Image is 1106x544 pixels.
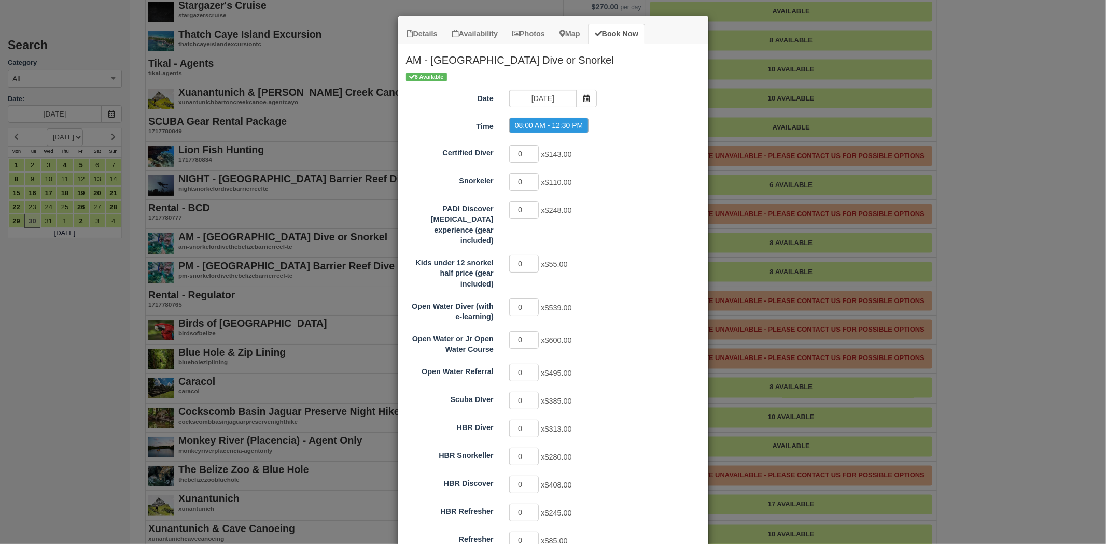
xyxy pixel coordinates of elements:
span: x [541,304,571,312]
span: x [541,453,571,461]
a: Availability [445,24,505,44]
span: x [541,397,571,405]
a: Book Now [588,24,645,44]
input: HBR Diver [509,420,539,437]
label: HBR Snorkeller [398,447,501,461]
input: Open Water or Jr Open Water Course [509,331,539,349]
input: Scuba DIver [509,392,539,409]
input: Open Water Diver (with e-learning) [509,298,539,316]
input: HBR Refresher [509,504,539,521]
span: $55.00 [545,260,568,268]
span: $248.00 [545,206,572,214]
h2: AM - [GEOGRAPHIC_DATA] Dive or Snorkel [398,44,708,71]
span: 8 Available [406,73,447,81]
span: $143.00 [545,150,572,159]
input: HBR Snorkeller [509,448,539,465]
label: HBR Refresher [398,503,501,517]
label: Open Water Referral [398,363,501,377]
span: $539.00 [545,304,572,312]
label: Date [398,90,501,104]
label: Open Water Diver (with e-learning) [398,297,501,322]
span: $245.00 [545,509,572,517]
label: HBR Diver [398,419,501,433]
span: $495.00 [545,369,572,377]
label: PADI Discover Scuba Diving experience (gear included) [398,200,501,246]
span: $280.00 [545,453,572,461]
input: PADI Discover Scuba Diving experience (gear included) [509,201,539,219]
label: Open Water or Jr Open Water Course [398,330,501,355]
label: 08:00 AM - 12:30 PM [509,118,589,133]
a: Photos [506,24,552,44]
span: $600.00 [545,336,572,345]
span: x [541,336,571,345]
a: Map [553,24,587,44]
input: Open Water Referral [509,364,539,381]
label: Snorkeler [398,172,501,187]
span: x [541,260,567,268]
span: x [541,206,571,214]
input: Certified Diver [509,145,539,163]
span: x [541,481,571,489]
span: $110.00 [545,178,572,187]
span: x [541,425,571,433]
span: x [541,150,571,159]
span: x [541,509,571,517]
input: HBR Discover [509,476,539,493]
a: Details [401,24,444,44]
span: $313.00 [545,425,572,433]
label: Kids under 12 snorkel half price (gear included) [398,254,501,290]
label: HBR Discover [398,475,501,489]
label: Time [398,118,501,132]
span: $408.00 [545,481,572,489]
span: x [541,369,571,377]
input: Kids under 12 snorkel half price (gear included) [509,255,539,273]
span: x [541,178,571,187]
input: Snorkeler [509,173,539,191]
span: $385.00 [545,397,572,405]
label: Scuba DIver [398,391,501,405]
label: Certified Diver [398,144,501,159]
